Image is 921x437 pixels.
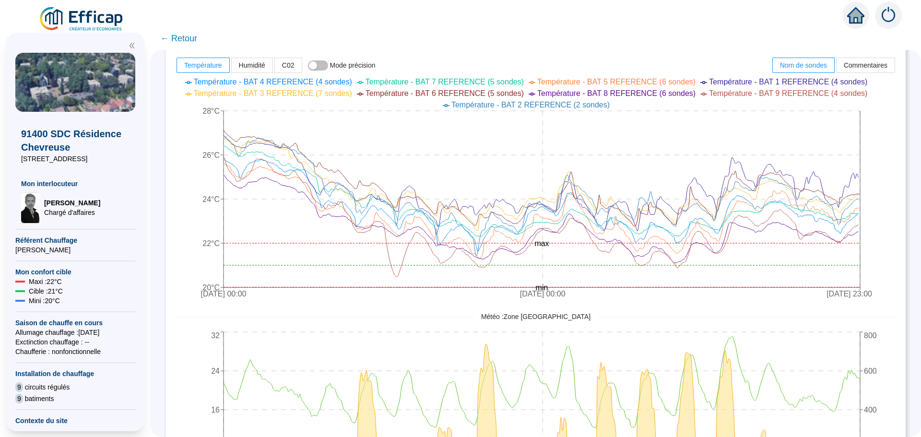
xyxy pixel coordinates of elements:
span: Température - BAT 7 REFERENCE (5 sondes) [366,78,524,86]
span: Météo : Zone [GEOGRAPHIC_DATA] [474,312,597,322]
tspan: 400 [864,406,877,414]
span: home [847,7,864,24]
span: Exctinction chauffage : -- [15,337,135,347]
span: batiments [25,394,54,403]
span: [PERSON_NAME] [15,245,135,255]
span: Température - BAT 2 REFERENCE (2 sondes) [451,101,610,109]
span: Mon confort cible [15,267,135,277]
span: ← Retour [160,32,197,45]
span: Chaufferie : non fonctionnelle [15,347,135,356]
span: Mini : 20 °C [29,296,60,306]
span: Saison de chauffe en cours [15,318,135,328]
tspan: 22°C [202,239,220,248]
tspan: 16 [211,406,220,414]
img: Chargé d'affaires [21,192,40,223]
span: [STREET_ADDRESS] [21,154,130,164]
span: Commentaires [844,61,887,69]
tspan: [DATE] 23:00 [827,290,872,298]
span: Température - BAT 5 REFERENCE (6 sondes) [537,78,696,86]
tspan: 20°C [202,283,220,292]
span: 9 [15,382,23,392]
span: Maxi : 22 °C [29,277,62,286]
tspan: min [536,283,548,292]
span: [PERSON_NAME] [44,198,100,208]
span: Mon interlocuteur [21,179,130,189]
span: Mode précision [330,61,376,69]
tspan: 32 [211,331,220,340]
img: alerts [875,2,902,29]
span: Humidité [239,61,265,69]
span: Température - BAT 1 REFERENCE (4 sondes) [709,78,867,86]
span: Contexte du site [15,416,135,425]
tspan: 26°C [202,151,220,159]
span: Référent Chauffage [15,236,135,245]
span: 9 [15,394,23,403]
span: Allumage chauffage : [DATE] [15,328,135,337]
span: Température - BAT 8 REFERENCE (6 sondes) [537,89,696,97]
span: Cible : 21 °C [29,286,63,296]
span: Température - BAT 3 REFERENCE (7 sondes) [194,89,352,97]
tspan: [DATE] 00:00 [201,290,247,298]
span: Température - BAT 6 REFERENCE (5 sondes) [366,89,524,97]
tspan: 600 [864,367,877,375]
span: 91400 SDC Résidence Chevreuse [21,127,130,154]
span: Chargé d'affaires [44,208,100,217]
span: Température - BAT 4 REFERENCE (4 sondes) [194,78,352,86]
span: circuits régulés [25,382,70,392]
span: Installation de chauffage [15,369,135,378]
span: double-left [129,42,135,49]
span: C02 [282,61,295,69]
tspan: 800 [864,331,877,340]
tspan: 24 [211,367,220,375]
tspan: [DATE] 00:00 [520,290,566,298]
img: efficap energie logo [38,6,125,33]
tspan: max [534,239,549,248]
span: Température [184,61,222,69]
tspan: 28°C [202,107,220,115]
tspan: 24°C [202,195,220,203]
span: Nom de sondes [780,61,827,69]
span: Température - BAT 9 REFERENCE (4 sondes) [709,89,867,97]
